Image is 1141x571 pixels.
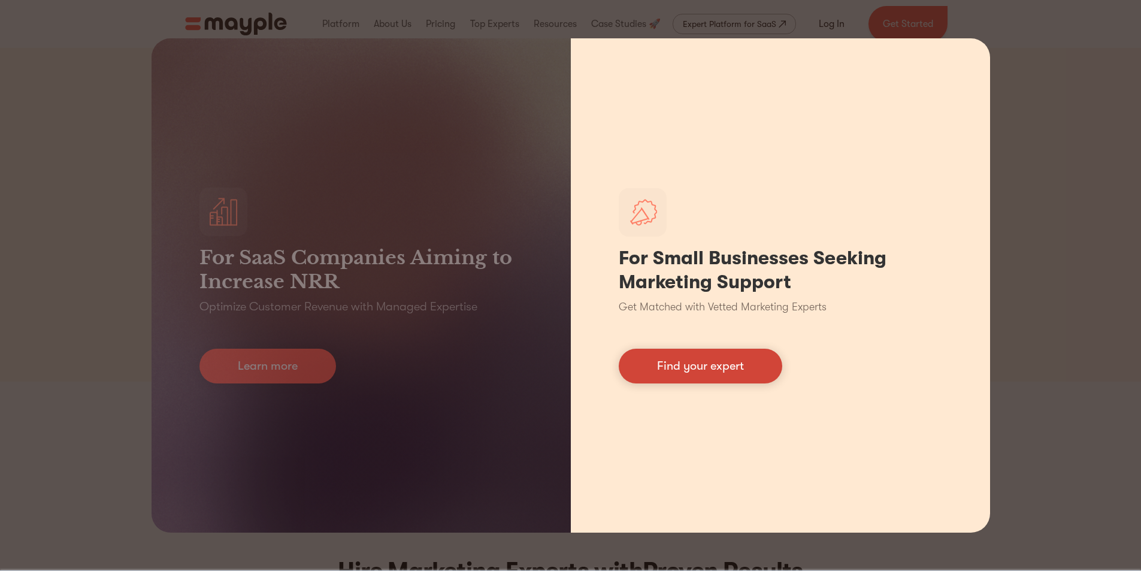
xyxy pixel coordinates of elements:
[199,298,477,315] p: Optimize Customer Revenue with Managed Expertise
[619,349,782,383] a: Find your expert
[199,246,523,294] h3: For SaaS Companies Aiming to Increase NRR
[619,299,827,315] p: Get Matched with Vetted Marketing Experts
[199,349,336,383] a: Learn more
[619,246,942,294] h1: For Small Businesses Seeking Marketing Support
